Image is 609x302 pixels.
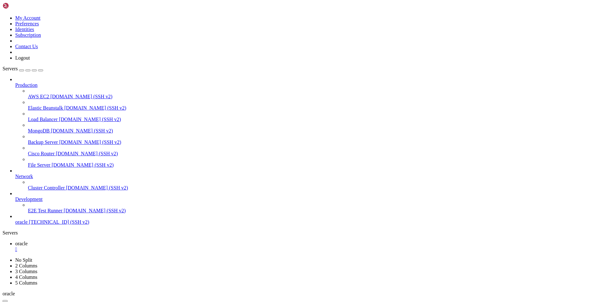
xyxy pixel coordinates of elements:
[3,170,527,175] x-row: : $
[15,274,37,280] a: 4 Columns
[28,117,58,122] span: Load Balancer
[28,94,606,100] a: AWS EC2 [DOMAIN_NAME] (SSH v2)
[3,3,527,8] x-row: Welcome to Ubuntu 20.04.6 LTS (GNU/Linux 5.15.0-1081-oracle aarch64)
[64,208,126,213] span: [DOMAIN_NAME] (SSH v2)
[15,280,37,286] a: 5 Columns
[28,208,62,213] span: E2E Test Runner
[3,126,527,132] x-row: Learn more about enabling ESM Infra service for Ubuntu 20.04 at
[3,164,527,170] x-row: Last login: [DATE] from [TECHNICAL_ID]
[28,128,49,133] span: MongoDB
[66,185,128,190] span: [DOMAIN_NAME] (SSH v2)
[3,89,527,94] x-row: [URL][DOMAIN_NAME]
[3,100,527,105] x-row: Expanded Security Maintenance for Infrastructure is not enabled.
[15,196,43,202] span: Development
[28,139,58,145] span: Backup Server
[28,157,606,168] li: File Server [DOMAIN_NAME] (SSH v2)
[3,13,527,19] x-row: * Documentation: [URL][DOMAIN_NAME]
[3,56,527,62] x-row: Memory usage: 23% IPv4 address for enp0s6: [TECHNICAL_ID]
[3,148,527,153] x-row: Run 'do-release-upgrade' to upgrade to it.
[28,117,606,122] a: Load Balancer [DOMAIN_NAME] (SSH v2)
[3,170,76,175] span: ubuntu@instance-20250914-1518
[15,241,606,252] a: oracle
[52,162,114,168] span: [DOMAIN_NAME] (SSH v2)
[15,32,41,38] a: Subscription
[28,202,606,214] li: E2E Test Runner [DOMAIN_NAME] (SSH v2)
[56,151,118,156] span: [DOMAIN_NAME] (SSH v2)
[15,168,606,191] li: Network
[3,83,527,89] x-row: For more details see:
[28,139,606,145] a: Backup Server [DOMAIN_NAME] (SSH v2)
[3,62,527,67] x-row: Swap usage: 0%
[3,46,527,51] x-row: System load: 0.2 Processes: 205
[15,263,37,268] a: 2 Columns
[15,27,34,32] a: Identities
[28,111,606,122] li: Load Balancer [DOMAIN_NAME] (SSH v2)
[28,145,606,157] li: Cisco Router [DOMAIN_NAME] (SSH v2)
[79,170,81,175] span: ~
[15,196,606,202] a: Development
[50,94,113,99] span: [DOMAIN_NAME] (SSH v2)
[3,73,527,78] x-row: * Ubuntu 20.04 LTS Focal Fossa has reached its end of standard support on 31 Ma
[28,208,606,214] a: E2E Test Runner [DOMAIN_NAME] (SSH v2)
[3,143,527,148] x-row: New release '22.04.5 LTS' available.
[15,269,37,274] a: 3 Columns
[3,35,527,40] x-row: System information as of [DATE]
[64,105,127,111] span: [DOMAIN_NAME] (SSH v2)
[28,105,63,111] span: Elastic Beanstalk
[15,15,41,21] a: My Account
[3,24,527,29] x-row: * Support: [URL][DOMAIN_NAME]
[28,128,606,134] a: MongoDB [DOMAIN_NAME] (SSH v2)
[3,3,39,9] img: Shellngn
[15,247,606,252] a: 
[59,117,121,122] span: [DOMAIN_NAME] (SSH v2)
[15,174,606,179] a: Network
[15,257,32,263] a: No Split
[15,191,606,214] li: Development
[15,241,28,246] span: oracle
[3,110,527,116] x-row: 0 updates can be applied immediately.
[28,151,55,156] span: Cisco Router
[3,66,43,71] a: Servers
[15,174,33,179] span: Network
[28,134,606,145] li: Backup Server [DOMAIN_NAME] (SSH v2)
[29,219,89,225] span: [TECHNICAL_ID] (SSH v2)
[15,82,606,88] a: Production
[3,19,527,24] x-row: * Management: [URL][DOMAIN_NAME]
[28,105,606,111] a: Elastic Beanstalk [DOMAIN_NAME] (SSH v2)
[3,51,527,56] x-row: Usage of /: 15.4% of 44.96GB Users logged in: 0
[3,230,606,236] div: Servers
[28,122,606,134] li: MongoDB [DOMAIN_NAME] (SSH v2)
[15,219,28,225] span: oracle
[28,151,606,157] a: Cisco Router [DOMAIN_NAME] (SSH v2)
[28,185,606,191] a: Cluster Controller [DOMAIN_NAME] (SSH v2)
[28,162,50,168] span: File Server
[51,128,113,133] span: [DOMAIN_NAME] (SSH v2)
[28,185,65,190] span: Cluster Controller
[15,219,606,225] a: oracle [TECHNICAL_ID] (SSH v2)
[3,121,527,126] x-row: 40 additional security updates can be applied with ESM Infra.
[15,21,39,26] a: Preferences
[28,88,606,100] li: AWS EC2 [DOMAIN_NAME] (SSH v2)
[91,170,93,175] div: (33, 31)
[3,291,15,296] span: oracle
[15,44,38,49] a: Contact Us
[15,77,606,168] li: Production
[28,179,606,191] li: Cluster Controller [DOMAIN_NAME] (SSH v2)
[28,100,606,111] li: Elastic Beanstalk [DOMAIN_NAME] (SSH v2)
[28,94,49,99] span: AWS EC2
[28,162,606,168] a: File Server [DOMAIN_NAME] (SSH v2)
[15,82,37,88] span: Production
[15,214,606,225] li: oracle [TECHNICAL_ID] (SSH v2)
[3,132,527,137] x-row: [URL][DOMAIN_NAME]
[59,139,121,145] span: [DOMAIN_NAME] (SSH v2)
[3,66,18,71] span: Servers
[15,55,30,61] a: Logout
